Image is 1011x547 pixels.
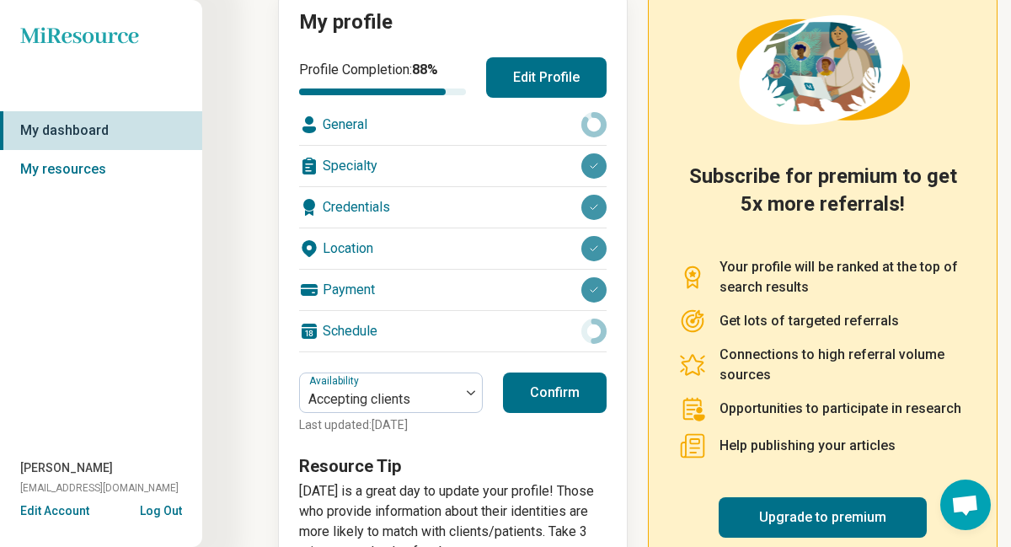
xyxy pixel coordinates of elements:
div: Location [299,228,607,269]
button: Edit Account [20,502,89,520]
div: General [299,105,607,145]
div: Profile Completion: [299,60,466,95]
p: Connections to high referral volume sources [719,345,966,385]
button: Edit Profile [486,57,607,98]
p: Your profile will be ranked at the top of search results [719,257,966,298]
h2: My profile [299,8,607,37]
div: Specialty [299,146,607,186]
p: Last updated: [DATE] [299,416,483,434]
div: Payment [299,270,607,310]
label: Availability [309,375,362,387]
button: Confirm [503,373,607,413]
h2: Subscribe for premium to get 5x more referrals! [679,163,966,237]
a: Upgrade to premium [719,497,927,538]
span: [EMAIL_ADDRESS][DOMAIN_NAME] [20,480,179,496]
p: Opportunities to participate in research [719,399,961,419]
p: Help publishing your articles [719,436,896,456]
div: Schedule [299,311,607,351]
button: Log Out [140,502,182,516]
span: [PERSON_NAME] [20,459,113,477]
p: Get lots of targeted referrals [719,311,899,331]
div: Open chat [940,480,991,530]
h3: Resource Tip [299,454,607,478]
span: 88 % [412,62,438,78]
div: Credentials [299,187,607,228]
